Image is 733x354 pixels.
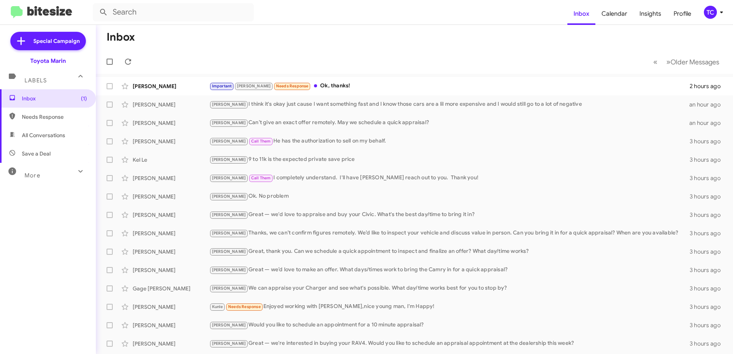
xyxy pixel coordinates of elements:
div: We can appraise your Charger and see what's possible. What day/time works best for you to stop by? [209,284,690,293]
div: an hour ago [689,119,727,127]
div: 3 hours ago [690,138,727,145]
div: Thanks, we can’t confirm figures remotely. We’d like to inspect your vehicle and discuss value in... [209,229,690,238]
div: 2 hours ago [690,82,727,90]
span: [PERSON_NAME] [212,286,246,291]
div: Great — we'd love to appraise and buy your Civic. What's the best day/time to bring it in? [209,210,690,219]
div: Gage [PERSON_NAME] [133,285,209,292]
input: Search [93,3,254,21]
span: Special Campaign [33,37,80,45]
span: Important [212,84,232,88]
div: [PERSON_NAME] [133,138,209,145]
div: Great — we’d love to make an offer. What days/times work to bring the Camry in for a quick apprai... [209,265,690,274]
span: [PERSON_NAME] [212,341,246,346]
span: Call Them [251,175,271,180]
div: Can’t give an exact offer remotely. May we schedule a quick appraisal? [209,118,689,127]
div: 3 hours ago [690,303,727,311]
h1: Inbox [107,31,135,43]
span: Labels [25,77,47,84]
span: [PERSON_NAME] [212,267,246,272]
div: 3 hours ago [690,321,727,329]
div: [PERSON_NAME] [133,193,209,200]
div: [PERSON_NAME] [133,82,209,90]
span: [PERSON_NAME] [237,84,271,88]
button: TC [697,6,725,19]
div: I think it's okay just cause I want something fast and I know those cars are a lil more expensive... [209,100,689,109]
button: Previous [649,54,662,70]
div: 3 hours ago [690,266,727,274]
span: Needs Response [276,84,309,88]
div: 3 hours ago [690,193,727,200]
span: Call Them [251,139,271,144]
span: Needs Response [228,304,261,309]
span: « [653,57,657,67]
span: [PERSON_NAME] [212,120,246,125]
div: He has the authorization to sell on my behalf. [209,137,690,146]
span: [PERSON_NAME] [212,157,246,162]
span: Save a Deal [22,150,51,157]
span: Kunle [212,304,223,309]
div: Would you like to schedule an appointment for a 10 minute appraisal? [209,321,690,329]
a: Calendar [595,3,633,25]
div: [PERSON_NAME] [133,211,209,219]
span: Needs Response [22,113,87,121]
div: [PERSON_NAME] [133,340,209,347]
div: 3 hours ago [690,229,727,237]
div: [PERSON_NAME] [133,266,209,274]
span: Older Messages [671,58,719,66]
span: [PERSON_NAME] [212,194,246,199]
div: Great — we're interested in buying your RAV4. Would you like to schedule an appraisal appointment... [209,339,690,348]
div: 9 to 11k is the expected private save price [209,155,690,164]
div: [PERSON_NAME] [133,101,209,108]
div: [PERSON_NAME] [133,321,209,329]
span: [PERSON_NAME] [212,175,246,180]
div: 3 hours ago [690,211,727,219]
div: Great, thank you. Can we schedule a quick appointment to inspect and finalize an offer? What day/... [209,247,690,256]
span: [PERSON_NAME] [212,249,246,254]
div: I completely understand. I'll have [PERSON_NAME] reach out to you. Thank you! [209,174,690,182]
div: an hour ago [689,101,727,108]
button: Next [662,54,724,70]
span: [PERSON_NAME] [212,323,246,328]
span: [PERSON_NAME] [212,139,246,144]
div: Ok. No problem [209,192,690,201]
div: 3 hours ago [690,285,727,292]
div: [PERSON_NAME] [133,119,209,127]
a: Special Campaign [10,32,86,50]
span: (1) [81,95,87,102]
span: [PERSON_NAME] [212,102,246,107]
div: 3 hours ago [690,248,727,256]
div: Ok, thanks! [209,82,690,90]
span: Inbox [22,95,87,102]
a: Insights [633,3,667,25]
a: Inbox [567,3,595,25]
div: [PERSON_NAME] [133,303,209,311]
div: [PERSON_NAME] [133,248,209,256]
span: More [25,172,40,179]
nav: Page navigation example [649,54,724,70]
div: 3 hours ago [690,156,727,164]
span: [PERSON_NAME] [212,231,246,236]
div: [PERSON_NAME] [133,174,209,182]
div: Kel Le [133,156,209,164]
div: [PERSON_NAME] [133,229,209,237]
div: 3 hours ago [690,340,727,347]
span: [PERSON_NAME] [212,212,246,217]
a: Profile [667,3,697,25]
div: TC [704,6,717,19]
span: » [666,57,671,67]
div: Toyota Marin [30,57,66,65]
span: All Conversations [22,131,65,139]
div: Enjoyed working with [PERSON_NAME],nice young man, I'm Happy! [209,302,690,311]
div: 3 hours ago [690,174,727,182]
